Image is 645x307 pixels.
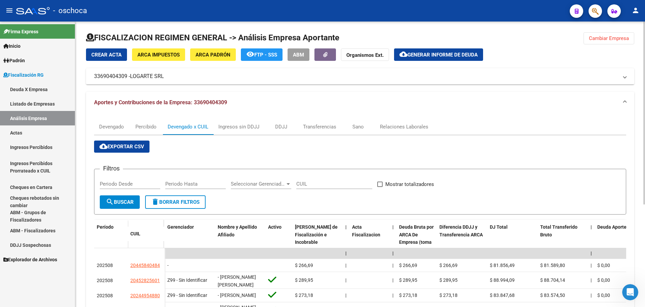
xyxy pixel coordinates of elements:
[437,220,487,265] datatable-header-cell: Diferencia DDJJ y Transferencia ARCA
[352,123,364,130] div: Sano
[490,293,515,298] span: $ 83.847,68
[346,52,384,58] strong: Organismos Ext.
[130,278,160,283] span: 20452825601
[295,263,313,268] span: $ 266,69
[132,48,185,61] button: ARCA Impuestos
[349,220,390,265] datatable-header-cell: Acta Fiscalizacion
[3,71,44,79] span: Fiscalización RG
[399,263,417,268] span: $ 266,69
[392,251,394,256] span: |
[168,123,208,130] div: Devengado x CUIL
[399,50,407,58] mat-icon: cloud_download
[97,263,113,268] span: 202508
[345,224,347,230] span: |
[94,141,149,153] button: Exportar CSV
[345,293,346,298] span: |
[275,123,287,130] div: DDJJ
[86,92,634,113] mat-expansion-panel-header: Aportes y Contribuciones de la Empresa: 33690404309
[343,220,349,265] datatable-header-cell: |
[3,42,20,50] span: Inicio
[167,277,207,283] span: Z99 - Sin Identificar
[167,263,169,268] span: -
[190,48,236,61] button: ARCA Padrón
[407,52,478,58] span: Generar informe de deuda
[591,251,592,256] span: |
[106,199,134,205] span: Buscar
[106,198,114,206] mat-icon: search
[295,224,338,245] span: [PERSON_NAME] de Fiscalización e Incobrable
[345,251,347,256] span: |
[584,32,634,44] button: Cambiar Empresa
[265,220,292,265] datatable-header-cell: Activo
[151,199,200,205] span: Borrar Filtros
[128,227,165,241] datatable-header-cell: CUIL
[345,263,346,268] span: |
[597,293,610,298] span: $ 0,00
[588,220,595,265] datatable-header-cell: |
[254,52,277,58] span: FTP - SSS
[97,224,114,230] span: Período
[3,57,25,64] span: Padrón
[622,284,638,300] iframe: Intercom live chat
[167,293,207,298] span: Z99 - Sin Identificar
[91,52,122,58] span: Crear Acta
[490,263,515,268] span: $ 81.856,49
[589,35,629,41] span: Cambiar Empresa
[218,274,256,287] span: - [PERSON_NAME] [PERSON_NAME]
[100,164,123,173] h3: Filtros
[5,6,13,14] mat-icon: menu
[215,220,265,265] datatable-header-cell: Nombre y Apellido Afiliado
[390,220,396,265] datatable-header-cell: |
[86,48,127,61] button: Crear Acta
[130,263,160,268] span: 20445840484
[352,224,380,237] span: Acta Fiscalizacion
[293,52,304,58] span: ABM
[597,224,627,230] span: Deuda Aporte
[99,123,124,130] div: Devengado
[540,293,565,298] span: $ 83.574,50
[86,68,634,84] mat-expansion-panel-header: 33690404309 -LOGARTE SRL
[97,293,113,298] span: 202508
[99,142,107,150] mat-icon: cloud_download
[439,293,458,298] span: $ 273,18
[399,224,434,260] span: Deuda Bruta por ARCA De Empresa (toma en cuenta todos los afiliados)
[385,180,434,188] span: Mostrar totalizadores
[97,278,113,283] span: 202508
[130,231,140,236] span: CUIL
[439,263,458,268] span: $ 266,69
[292,220,343,265] datatable-header-cell: Deuda Bruta Neto de Fiscalización e Incobrable
[94,220,128,248] datatable-header-cell: Período
[94,73,618,80] mat-panel-title: 33690404309 -
[3,256,57,263] span: Explorador de Archivos
[130,293,160,298] span: 20244954880
[241,48,283,61] button: FTP - SSS
[165,220,215,265] datatable-header-cell: Gerenciador
[3,28,38,35] span: Firma Express
[392,293,393,298] span: |
[268,224,282,230] span: Activo
[399,277,417,283] span: $ 289,95
[145,195,206,209] button: Borrar Filtros
[151,198,159,206] mat-icon: delete
[591,293,592,298] span: |
[218,123,259,130] div: Ingresos sin DDJJ
[218,293,256,298] span: - [PERSON_NAME]
[231,181,285,187] span: Seleccionar Gerenciador
[295,277,313,283] span: $ 289,95
[303,123,336,130] div: Transferencias
[595,220,645,265] datatable-header-cell: Deuda Aporte
[591,263,592,268] span: |
[396,220,437,265] datatable-header-cell: Deuda Bruta por ARCA De Empresa (toma en cuenta todos los afiliados)
[392,224,394,230] span: |
[246,50,254,58] mat-icon: remove_red_eye
[439,224,483,237] span: Diferencia DDJJ y Transferencia ARCA
[399,293,417,298] span: $ 273,18
[591,224,592,230] span: |
[86,32,339,43] h1: FISCALIZACION REGIMEN GENERAL -> Análisis Empresa Aportante
[341,48,389,61] button: Organismos Ext.
[540,277,565,283] span: $ 88.704,14
[99,144,144,150] span: Exportar CSV
[100,195,140,209] button: Buscar
[295,293,313,298] span: $ 273,18
[394,48,483,61] button: Generar informe de deuda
